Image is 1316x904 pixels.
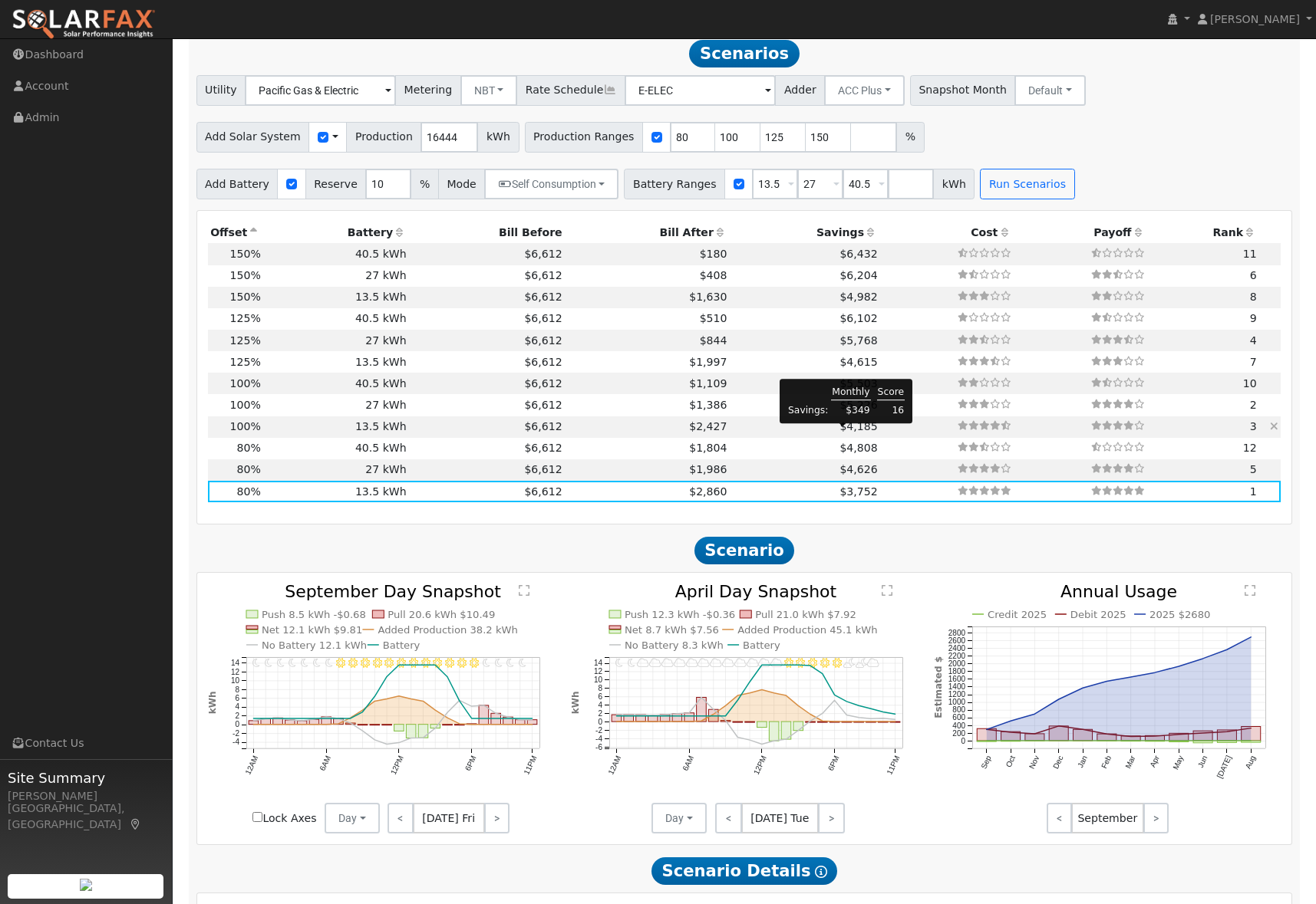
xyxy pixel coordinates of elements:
[953,713,966,722] text: 600
[1178,665,1181,668] circle: onclick=""
[796,658,805,667] i: 3PM - MostlyClear
[1250,312,1257,324] span: 9
[230,269,261,281] span: 150%
[689,442,727,454] span: $1,804
[1250,269,1257,281] span: 6
[948,682,966,691] text: 1400
[953,705,966,714] text: 800
[980,169,1074,199] button: Run Scenarios
[839,269,877,281] span: $6,204
[397,658,406,667] i: 12PM - Clear
[491,713,501,724] rect: onclick=""
[470,658,479,667] i: 6PM - Clear
[625,624,719,636] text: Net 8.7 kWh $7.56
[722,658,734,667] i: 9AM - Cloudy
[627,713,630,716] circle: onclick=""
[235,712,239,720] text: 2
[649,658,661,667] i: 3AM - MostlyCloudy
[636,715,646,722] rect: onclick=""
[598,692,602,701] text: 6
[263,265,409,287] td: 27 kWh
[784,658,793,667] i: 2PM - MostlyClear
[948,644,966,653] text: 2400
[524,291,562,303] span: $6,612
[305,169,367,199] span: Reserve
[263,243,409,265] td: 40.5 kWh
[230,399,261,411] span: 100%
[839,442,877,454] span: $4,808
[839,334,877,347] span: $5,768
[948,690,966,699] text: 1200
[748,692,751,695] circle: onclick=""
[208,222,264,243] th: Offset
[869,707,872,710] circle: onclick=""
[612,715,622,722] rect: onclick=""
[325,803,380,833] button: Day
[661,658,674,667] i: 4AM - Cloudy
[833,658,842,667] i: 6PM - MostlyClear
[457,658,467,667] i: 5PM - Clear
[263,459,409,481] td: 27 kWh
[867,658,879,667] i: 9PM - MostlyCloudy
[1270,420,1278,432] a: Hide scenario
[395,75,461,106] span: Metering
[809,712,812,715] circle: onclick=""
[839,248,877,260] span: $6,432
[252,810,316,827] label: Lock Axes
[361,708,364,712] circle: onclick=""
[385,675,388,678] circle: onclick=""
[196,169,279,199] span: Add Battery
[524,312,562,324] span: $6,612
[129,818,143,830] a: Map
[689,420,727,432] span: $2,427
[262,624,362,636] text: Net 12.1 kWh $9.81
[484,169,618,199] button: Self Consumption
[674,658,686,667] i: 5AM - Cloudy
[948,636,966,645] text: 2600
[689,40,799,67] span: Scenarios
[361,711,364,714] circle: onclick=""
[1047,803,1072,833] a: <
[409,697,412,700] circle: onclick=""
[524,442,562,454] span: $6,612
[1130,676,1133,679] circle: onclick=""
[409,663,412,666] circle: onclick=""
[948,628,966,636] text: 2800
[700,248,727,260] span: $180
[831,403,870,419] td: $349
[411,169,438,199] span: %
[230,356,261,368] span: 125%
[348,658,358,667] i: 8AM - Clear
[882,710,885,713] circle: onclick=""
[263,351,409,373] td: 13.5 kWh
[758,658,770,667] i: 12PM - Cloudy
[262,639,367,651] text: No Battery 12.1 kWh
[933,169,975,199] span: kWh
[230,334,261,347] span: 125%
[700,334,727,347] span: $844
[684,713,694,722] rect: onclick=""
[689,485,727,498] span: $2,860
[845,700,848,703] circle: onclick=""
[230,312,261,324] span: 125%
[1093,226,1131,238] span: Payoff
[385,697,388,700] circle: onclick=""
[651,803,707,833] button: Day
[688,715,691,718] circle: onclick=""
[346,122,421,153] span: Production
[624,715,634,722] rect: onclick=""
[524,248,562,260] span: $6,612
[737,624,877,636] text: Added Production 45.1 kWh
[378,624,518,636] text: Added Production 38.2 kWh
[570,691,581,714] text: kWh
[594,676,603,684] text: 10
[236,442,260,454] span: 80%
[1250,420,1257,432] span: 3
[639,715,642,718] circle: onclick=""
[821,672,824,676] circle: onclick=""
[627,715,630,718] circle: onclick=""
[1210,13,1300,25] span: [PERSON_NAME]
[236,463,260,475] span: 80%
[409,222,565,243] th: Bill Before
[1081,686,1084,689] circle: onclick=""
